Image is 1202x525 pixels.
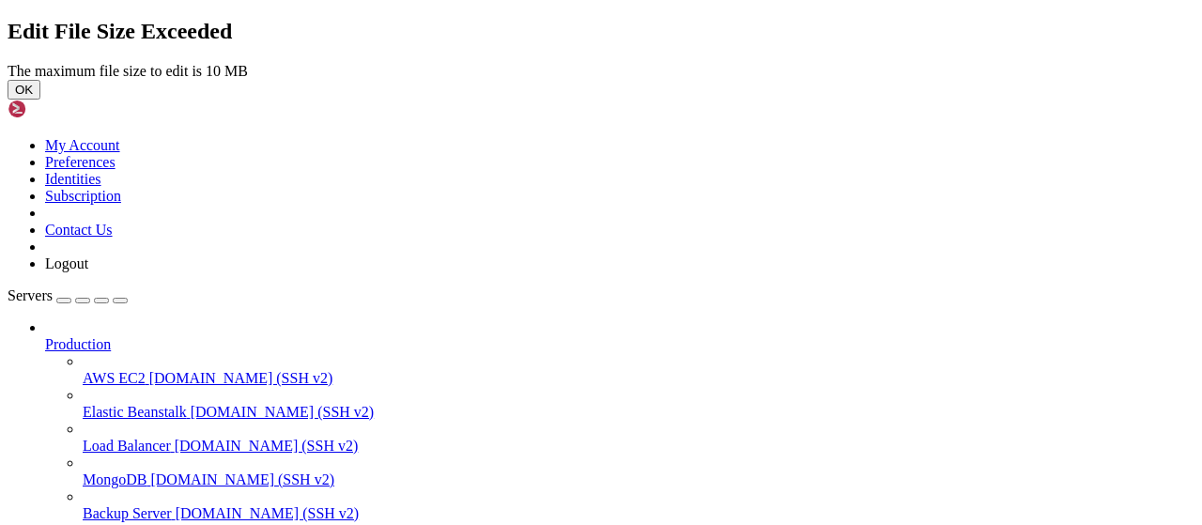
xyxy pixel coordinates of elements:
a: Servers [8,287,128,303]
x-row: root@big-country:~# [8,180,959,196]
h2: Edit File Size Exceeded [8,19,1194,44]
x-row: * Management: [URL][DOMAIN_NAME] [8,54,959,70]
div: (20, 11) [167,180,175,196]
a: Subscription [45,188,121,204]
x-row: To restore this content, you can run the 'unminimize' command. [8,148,959,164]
img: Shellngn [8,100,116,118]
span: Production [45,336,111,352]
span: [DOMAIN_NAME] (SSH v2) [150,471,334,487]
x-row: * Documentation: [URL][DOMAIN_NAME] [8,39,959,54]
span: Servers [8,287,53,303]
li: MongoDB [DOMAIN_NAME] (SSH v2) [83,455,1194,488]
x-row: not required on a system that users do not log into. [8,117,959,133]
li: Load Balancer [DOMAIN_NAME] (SSH v2) [83,421,1194,455]
span: Backup Server [83,505,172,521]
a: Preferences [45,154,116,170]
button: OK [8,80,40,100]
span: MongoDB [83,471,146,487]
span: [DOMAIN_NAME] (SSH v2) [175,438,359,454]
x-row: Welcome to Ubuntu 22.04.5 LTS (GNU/Linux 5.15.0-144-generic x86_64) [8,8,959,23]
a: Production [45,336,1194,353]
x-row: This system has been minimized by removing packages and content that are [8,101,959,117]
span: Load Balancer [83,438,171,454]
li: AWS EC2 [DOMAIN_NAME] (SSH v2) [83,353,1194,387]
a: MongoDB [DOMAIN_NAME] (SSH v2) [83,471,1194,488]
div: The maximum file size to edit is 10 MB [8,63,1194,80]
li: Elastic Beanstalk [DOMAIN_NAME] (SSH v2) [83,387,1194,421]
a: Load Balancer [DOMAIN_NAME] (SSH v2) [83,438,1194,455]
a: Contact Us [45,222,113,238]
a: Backup Server [DOMAIN_NAME] (SSH v2) [83,505,1194,522]
li: Backup Server [DOMAIN_NAME] (SSH v2) [83,488,1194,522]
a: Identities [45,171,101,187]
a: My Account [45,137,120,153]
span: [DOMAIN_NAME] (SSH v2) [176,505,360,521]
span: Elastic Beanstalk [83,404,187,420]
a: Logout [45,255,88,271]
span: AWS EC2 [83,370,146,386]
x-row: Last login: [DATE] from [TECHNICAL_ID] [8,164,959,180]
span: [DOMAIN_NAME] (SSH v2) [191,404,375,420]
a: Elastic Beanstalk [DOMAIN_NAME] (SSH v2) [83,404,1194,421]
span: [DOMAIN_NAME] (SSH v2) [149,370,333,386]
x-row: * Support: [URL][DOMAIN_NAME] [8,70,959,86]
a: AWS EC2 [DOMAIN_NAME] (SSH v2) [83,370,1194,387]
